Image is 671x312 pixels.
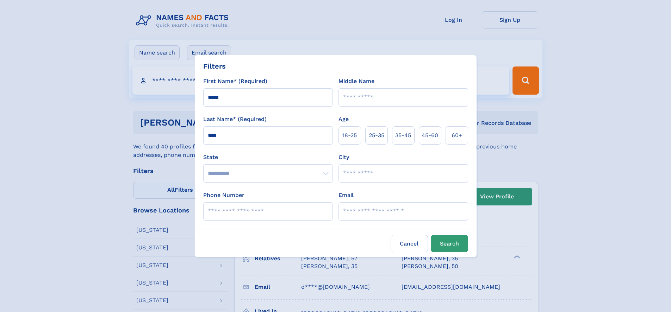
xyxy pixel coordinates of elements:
label: Last Name* (Required) [203,115,267,123]
span: 25‑35 [369,131,384,140]
span: 45‑60 [422,131,438,140]
label: State [203,153,333,161]
label: First Name* (Required) [203,77,267,85]
label: Middle Name [338,77,374,85]
span: 35‑45 [395,131,411,140]
span: 60+ [452,131,462,140]
label: Age [338,115,349,123]
label: City [338,153,349,161]
button: Search [431,235,468,252]
label: Phone Number [203,191,244,199]
span: 18‑25 [342,131,357,140]
label: Cancel [391,235,428,252]
div: Filters [203,61,226,71]
label: Email [338,191,354,199]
